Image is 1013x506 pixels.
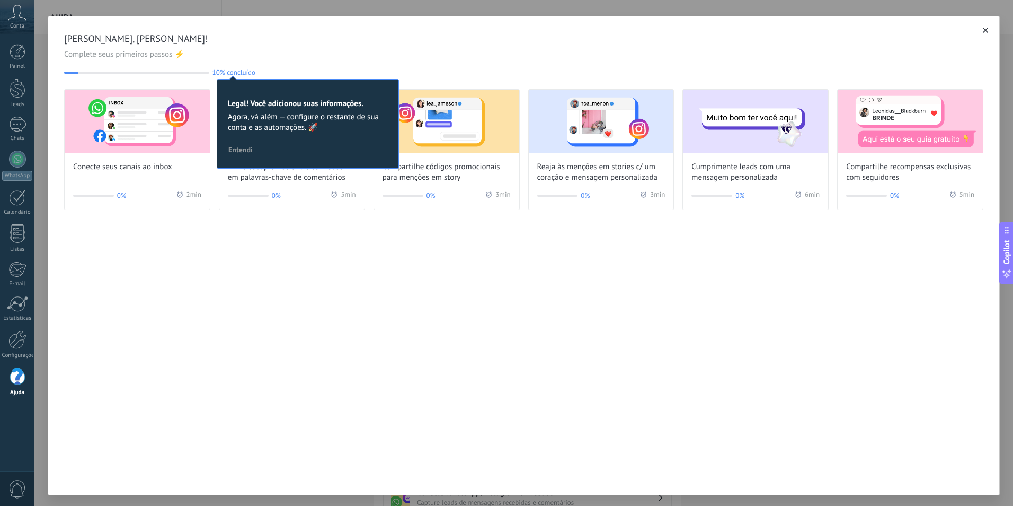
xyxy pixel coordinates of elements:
[64,49,983,60] span: Complete seus primeiros passos ⚡
[228,162,356,183] span: Envie cód. promocionais com base em palavras-chave de comentários
[228,99,388,109] h2: Legal! Você adicionou suas informações.
[691,162,820,183] span: Cumprimente leads com uma mensagem personalizada
[581,190,590,201] span: 0%
[495,190,510,201] span: 3 min
[341,190,356,201] span: 5 min
[65,90,210,153] img: Connect your channels to the inbox
[735,190,744,201] span: 0%
[10,23,24,30] span: Conta
[2,315,33,322] div: Estatísticas
[2,246,33,253] div: Listas
[374,90,519,153] img: Share promo codes for story mentions
[838,90,983,153] img: Share exclusive rewards with followers
[2,389,33,396] div: Ajuda
[2,209,33,216] div: Calendário
[1001,240,1012,265] span: Copilot
[2,63,33,70] div: Painel
[529,90,674,153] img: React to story mentions with a heart and personalized message
[2,352,33,359] div: Configurações
[186,190,201,201] span: 2 min
[890,190,899,201] span: 0%
[846,162,974,183] span: Compartilhe recompensas exclusivas com seguidores
[117,190,126,201] span: 0%
[73,162,172,172] span: Conecte seus canais ao inbox
[383,162,511,183] span: Compartilhe códigos promocionais para menções em story
[683,90,828,153] img: Greet leads with a custom message (Wizard onboarding modal)
[272,190,281,201] span: 0%
[224,142,257,158] button: Entendi
[2,135,33,142] div: Chats
[537,162,665,183] span: Reaja às menções em stories c/ um coração e mensagem personalizada
[64,32,983,45] span: [PERSON_NAME], [PERSON_NAME]!
[650,190,665,201] span: 3 min
[959,190,974,201] span: 5 min
[2,281,33,287] div: E-mail
[228,112,388,133] span: Agora, vá além — configure o restante de sua conta e as automações. 🚀
[2,171,32,181] div: WhatsApp
[212,68,255,76] span: 10% concluído
[426,190,436,201] span: 0%
[2,101,33,108] div: Leads
[228,146,253,153] span: Entendi
[805,190,820,201] span: 6 min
